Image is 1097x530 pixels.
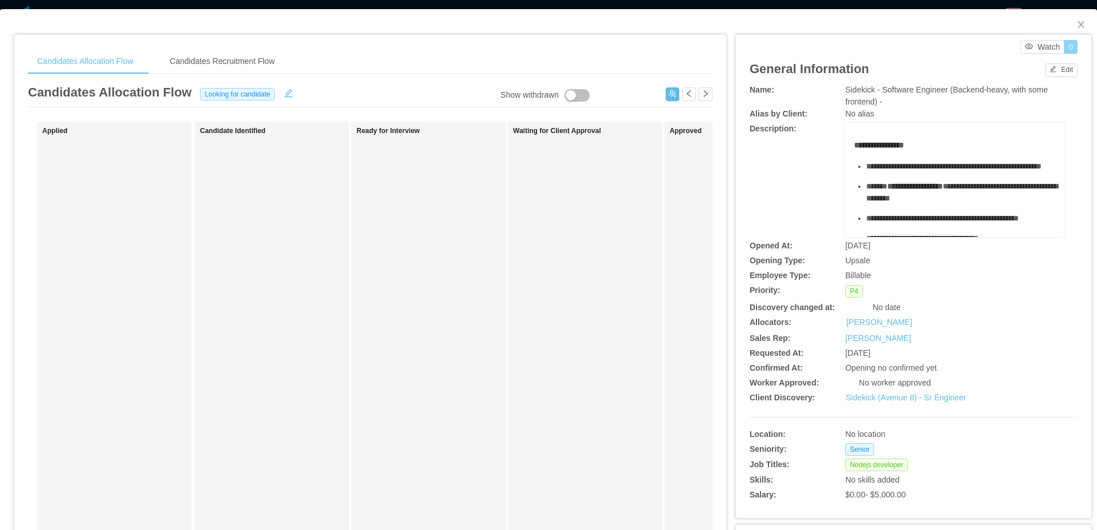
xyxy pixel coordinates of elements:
b: Client Discovery: [750,393,815,402]
span: No skills added [845,475,899,484]
span: Upsale [845,256,870,265]
div: rdw-wrapper [845,123,1064,237]
button: 0 [1064,40,1078,54]
b: Discovery changed at: [750,303,835,312]
span: No alias [845,109,874,118]
b: Worker Approved: [750,378,819,387]
div: Show withdrawn [501,89,559,102]
span: Sidekick - Software Engineer (Backend-heavy, with some frontend) - [845,85,1048,106]
h1: Candidate Identified [200,127,360,135]
div: No location [845,428,1009,440]
i: icon: close [1076,20,1086,29]
h1: Approved [670,127,830,135]
h1: Applied [42,127,202,135]
span: Opening no confirmed yet [845,363,936,372]
b: Location: [750,429,786,439]
b: Confirmed At: [750,363,803,372]
b: Sales Rep: [750,334,791,343]
span: [DATE] [845,348,870,358]
button: icon: eyeWatch [1020,40,1064,54]
b: Name: [750,85,774,94]
span: No worker approved [859,378,931,387]
span: Nodejs developer [845,459,907,471]
h1: Ready for Interview [357,127,517,135]
b: Salary: [750,490,776,499]
b: Seniority: [750,444,787,453]
b: Description: [750,124,796,133]
span: [DATE] [845,241,870,250]
button: Close [1065,9,1097,41]
a: Sidekick (Avenue 8) - Sr Engineer [846,393,966,402]
b: Alias by Client: [750,109,807,118]
button: icon: right [699,87,712,101]
span: $0.00 - $5,000.00 [845,490,906,499]
h1: Waiting for Client Approval [513,127,673,135]
b: Job Titles: [750,460,790,469]
b: Allocators: [750,318,791,327]
span: Billable [845,271,871,280]
span: Senior [845,443,874,456]
div: Candidates Allocation Flow [28,49,142,74]
a: [PERSON_NAME] [846,316,912,328]
div: Candidates Recruitment Flow [161,49,284,74]
b: Opening Type: [750,256,805,265]
span: P4 [845,285,863,298]
article: General Information [750,59,869,78]
button: icon: usergroup-add [666,87,679,101]
b: Employee Type: [750,271,810,280]
b: Requested At: [750,348,803,358]
b: Priority: [750,286,780,295]
button: icon: left [682,87,696,101]
div: rdw-editor [854,139,1055,254]
b: Opened At: [750,241,792,250]
button: icon: edit [279,86,298,98]
span: Looking for candidate [200,88,275,101]
span: No date [872,303,900,312]
a: [PERSON_NAME] [845,334,911,343]
article: Candidates Allocation Flow [28,83,191,102]
button: icon: editEdit [1045,63,1078,77]
b: Skills: [750,475,773,484]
